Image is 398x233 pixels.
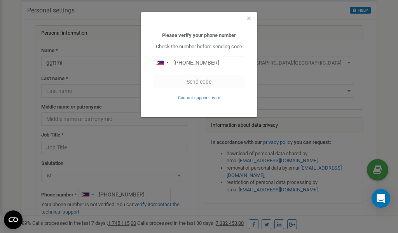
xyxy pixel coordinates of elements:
small: Contact support team [178,95,220,100]
button: Close [247,14,251,23]
a: Contact support team [178,95,220,100]
button: Send code [153,75,245,88]
button: Open CMP widget [4,210,23,229]
p: Check the number before sending code [153,43,245,51]
span: × [247,14,251,23]
b: Please verify your phone number [162,32,236,38]
div: Open Intercom Messenger [372,189,390,208]
div: Telephone country code [153,56,171,69]
input: 0905 123 4567 [153,56,245,69]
